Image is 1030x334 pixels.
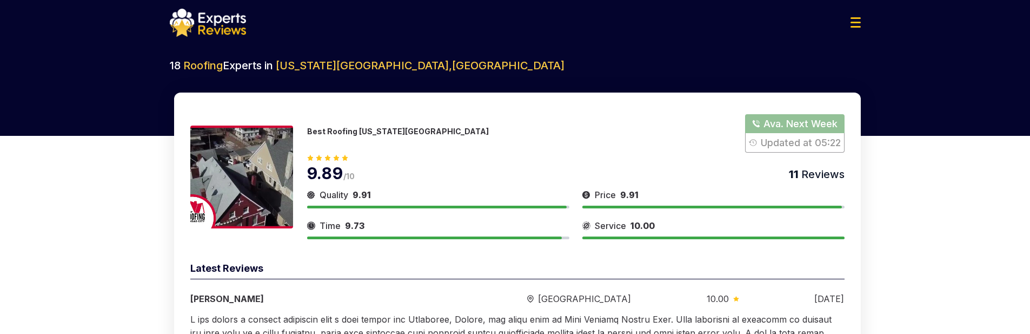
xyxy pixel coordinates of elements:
[799,168,845,181] span: Reviews
[320,219,341,232] span: Time
[527,295,534,303] img: slider icon
[320,188,348,201] span: Quality
[595,219,626,232] span: Service
[814,292,844,305] div: [DATE]
[538,292,631,305] span: [GEOGRAPHIC_DATA]
[733,296,739,302] img: slider icon
[190,126,293,228] img: 175188558380285.jpeg
[582,219,590,232] img: slider icon
[190,261,845,279] div: Latest Reviews
[620,189,639,200] span: 9.91
[307,127,489,136] p: Best Roofing [US_STATE][GEOGRAPHIC_DATA]
[595,188,616,201] span: Price
[170,9,246,37] img: logo
[630,220,655,231] span: 10.00
[343,172,355,181] span: /10
[276,59,564,72] span: [US_STATE][GEOGRAPHIC_DATA] , [GEOGRAPHIC_DATA]
[345,220,364,231] span: 9.73
[353,189,371,200] span: 9.91
[985,289,1030,334] iframe: OpenWidget widget
[307,219,315,232] img: slider icon
[789,168,799,181] span: 11
[307,188,315,201] img: slider icon
[183,59,223,72] span: Roofing
[307,163,343,183] span: 9.89
[707,292,729,305] span: 10.00
[190,292,452,305] div: [PERSON_NAME]
[582,188,590,201] img: slider icon
[850,17,861,28] img: Menu Icon
[170,58,861,73] h2: 18 Experts in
